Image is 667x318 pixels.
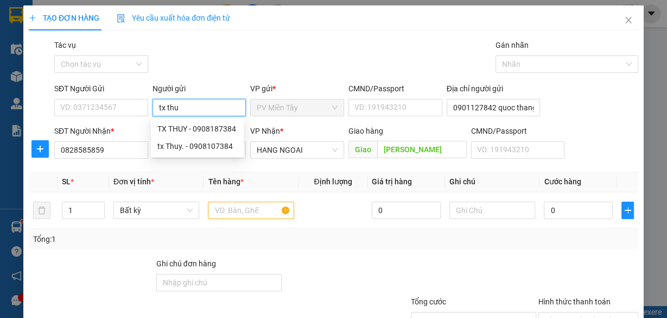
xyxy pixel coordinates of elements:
[93,9,186,35] div: HANG NGOAI
[314,177,352,186] span: Định lượng
[153,83,246,95] div: Người gửi
[29,14,99,22] span: TẠO ĐƠN HÀNG
[208,202,294,219] input: VD: Bàn, Ghế
[93,48,186,64] div: 0984318031
[538,297,611,306] label: Hình thức thanh toán
[348,141,377,158] span: Giao
[372,202,441,219] input: 0
[622,206,633,215] span: plus
[377,141,467,158] input: Dọc đường
[613,5,644,36] button: Close
[250,83,344,95] div: VP gửi
[157,123,237,135] div: TX THUY - 0908187384
[151,138,244,155] div: tx Thuy. - 0908107384
[621,202,634,219] button: plus
[117,14,125,23] img: icon
[9,48,85,64] div: 0908107384
[157,140,237,152] div: tx Thuy. - 0908107384
[348,127,383,135] span: Giao hàng
[9,9,85,35] div: PV Miền Tây
[257,99,338,116] span: PV Miền Tây
[93,10,118,22] span: Nhận:
[544,177,581,186] span: Cước hàng
[624,16,633,24] span: close
[411,297,446,306] span: Tổng cước
[372,177,412,186] span: Giá trị hàng
[54,83,148,95] div: SĐT Người Gửi
[471,125,565,137] div: CMND/Passport
[54,41,76,49] label: Tác vụ
[447,83,541,95] div: Địa chỉ người gửi
[31,140,49,158] button: plus
[156,274,282,291] input: Ghi chú đơn hàng
[33,202,50,219] button: delete
[32,145,48,153] span: plus
[447,99,541,116] input: Địa chỉ của người gửi
[93,70,109,81] span: DĐ:
[54,125,148,137] div: SĐT Người Nhận
[93,35,186,48] div: tuan
[120,202,193,219] span: Bất kỳ
[250,127,280,135] span: VP Nhận
[156,259,216,268] label: Ghi chú đơn hàng
[9,64,85,90] div: 0933853828 thu
[9,10,26,22] span: Gửi:
[9,35,85,48] div: tx Thuy.
[449,202,536,219] input: Ghi Chú
[117,14,230,22] span: Yêu cầu xuất hóa đơn điện tử
[348,83,442,95] div: CMND/Passport
[496,41,529,49] label: Gán nhãn
[208,177,243,186] span: Tên hàng
[29,14,36,22] span: plus
[113,177,154,186] span: Đơn vị tính
[33,233,258,245] div: Tổng: 1
[109,64,168,83] span: Cai Mep
[151,120,244,138] div: TX THUY - 0908187384
[445,171,540,192] th: Ghi chú
[62,177,71,186] span: SL
[257,142,338,158] span: HANG NGOAI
